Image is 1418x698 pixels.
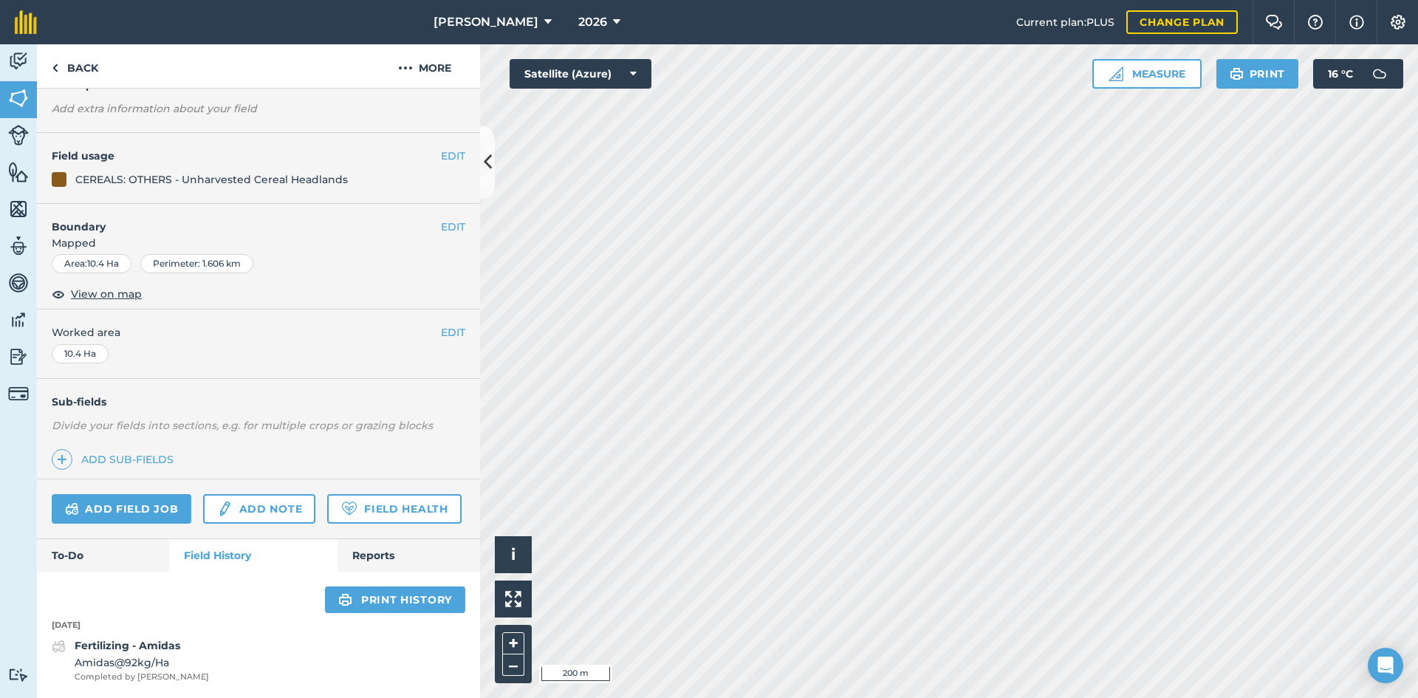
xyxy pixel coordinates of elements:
button: Satellite (Azure) [510,59,651,89]
img: Two speech bubbles overlapping with the left bubble in the forefront [1265,15,1283,30]
button: More [369,44,480,88]
button: + [502,632,524,654]
a: Add field job [52,494,191,524]
img: svg+xml;base64,PD94bWwgdmVyc2lvbj0iMS4wIiBlbmNvZGluZz0idXRmLTgiPz4KPCEtLSBHZW5lcmF0b3I6IEFkb2JlIE... [8,346,29,368]
button: Measure [1092,59,1202,89]
img: svg+xml;base64,PHN2ZyB4bWxucz0iaHR0cDovL3d3dy53My5vcmcvMjAwMC9zdmciIHdpZHRoPSI1NiIgaGVpZ2h0PSI2MC... [8,198,29,220]
em: Add extra information about your field [52,102,257,115]
span: [PERSON_NAME] [434,13,538,31]
img: Four arrows, one pointing top left, one top right, one bottom right and the last bottom left [505,591,521,607]
a: Print history [325,586,465,613]
span: Amidas @ 92 kg / Ha [75,654,209,671]
a: Field History [169,539,337,572]
a: Back [37,44,113,88]
button: EDIT [441,219,465,235]
span: View on map [71,286,142,302]
button: EDIT [441,324,465,341]
img: svg+xml;base64,PD94bWwgdmVyc2lvbj0iMS4wIiBlbmNvZGluZz0idXRmLTgiPz4KPCEtLSBHZW5lcmF0b3I6IEFkb2JlIE... [216,500,233,518]
img: svg+xml;base64,PHN2ZyB4bWxucz0iaHR0cDovL3d3dy53My5vcmcvMjAwMC9zdmciIHdpZHRoPSIxNCIgaGVpZ2h0PSIyNC... [57,451,67,468]
img: svg+xml;base64,PD94bWwgdmVyc2lvbj0iMS4wIiBlbmNvZGluZz0idXRmLTgiPz4KPCEtLSBHZW5lcmF0b3I6IEFkb2JlIE... [8,125,29,146]
p: [DATE] [37,619,480,632]
img: svg+xml;base64,PD94bWwgdmVyc2lvbj0iMS4wIiBlbmNvZGluZz0idXRmLTgiPz4KPCEtLSBHZW5lcmF0b3I6IEFkb2JlIE... [8,309,29,331]
a: Change plan [1126,10,1238,34]
a: Field Health [327,494,461,524]
button: Print [1216,59,1299,89]
span: Mapped [37,235,480,251]
img: svg+xml;base64,PD94bWwgdmVyc2lvbj0iMS4wIiBlbmNvZGluZz0idXRmLTgiPz4KPCEtLSBHZW5lcmF0b3I6IEFkb2JlIE... [8,272,29,294]
button: View on map [52,285,142,303]
img: svg+xml;base64,PD94bWwgdmVyc2lvbj0iMS4wIiBlbmNvZGluZz0idXRmLTgiPz4KPCEtLSBHZW5lcmF0b3I6IEFkb2JlIE... [65,500,79,518]
span: 16 ° C [1328,59,1353,89]
img: svg+xml;base64,PHN2ZyB4bWxucz0iaHR0cDovL3d3dy53My5vcmcvMjAwMC9zdmciIHdpZHRoPSIxNyIgaGVpZ2h0PSIxNy... [1349,13,1364,31]
img: svg+xml;base64,PHN2ZyB4bWxucz0iaHR0cDovL3d3dy53My5vcmcvMjAwMC9zdmciIHdpZHRoPSIxOSIgaGVpZ2h0PSIyNC... [338,591,352,609]
img: svg+xml;base64,PHN2ZyB4bWxucz0iaHR0cDovL3d3dy53My5vcmcvMjAwMC9zdmciIHdpZHRoPSI1NiIgaGVpZ2h0PSI2MC... [8,161,29,183]
a: To-Do [37,539,169,572]
img: A question mark icon [1306,15,1324,30]
span: i [511,545,516,564]
div: Open Intercom Messenger [1368,648,1403,683]
img: fieldmargin Logo [15,10,37,34]
h4: Field usage [52,148,441,164]
img: svg+xml;base64,PHN2ZyB4bWxucz0iaHR0cDovL3d3dy53My5vcmcvMjAwMC9zdmciIHdpZHRoPSIxOSIgaGVpZ2h0PSIyNC... [1230,65,1244,83]
button: EDIT [441,148,465,164]
img: svg+xml;base64,PHN2ZyB4bWxucz0iaHR0cDovL3d3dy53My5vcmcvMjAwMC9zdmciIHdpZHRoPSIxOCIgaGVpZ2h0PSIyNC... [52,285,65,303]
img: A cog icon [1389,15,1407,30]
em: Divide your fields into sections, e.g. for multiple crops or grazing blocks [52,419,433,432]
img: Ruler icon [1109,66,1123,81]
span: Completed by [PERSON_NAME] [75,671,209,684]
img: svg+xml;base64,PHN2ZyB4bWxucz0iaHR0cDovL3d3dy53My5vcmcvMjAwMC9zdmciIHdpZHRoPSIyMCIgaGVpZ2h0PSIyNC... [398,59,413,77]
h4: Boundary [37,204,441,235]
span: Worked area [52,324,465,341]
img: svg+xml;base64,PD94bWwgdmVyc2lvbj0iMS4wIiBlbmNvZGluZz0idXRmLTgiPz4KPCEtLSBHZW5lcmF0b3I6IEFkb2JlIE... [8,235,29,257]
img: svg+xml;base64,PHN2ZyB4bWxucz0iaHR0cDovL3d3dy53My5vcmcvMjAwMC9zdmciIHdpZHRoPSI1NiIgaGVpZ2h0PSI2MC... [8,87,29,109]
button: i [495,536,532,573]
strong: Fertilizing - Amidas [75,639,180,652]
div: 10.4 Ha [52,344,109,363]
button: – [502,654,524,676]
img: svg+xml;base64,PD94bWwgdmVyc2lvbj0iMS4wIiBlbmNvZGluZz0idXRmLTgiPz4KPCEtLSBHZW5lcmF0b3I6IEFkb2JlIE... [8,383,29,404]
a: Add note [203,494,315,524]
button: 16 °C [1313,59,1403,89]
img: svg+xml;base64,PD94bWwgdmVyc2lvbj0iMS4wIiBlbmNvZGluZz0idXRmLTgiPz4KPCEtLSBHZW5lcmF0b3I6IEFkb2JlIE... [1365,59,1394,89]
div: CEREALS: OTHERS - Unharvested Cereal Headlands [75,171,348,188]
img: svg+xml;base64,PHN2ZyB4bWxucz0iaHR0cDovL3d3dy53My5vcmcvMjAwMC9zdmciIHdpZHRoPSI5IiBoZWlnaHQ9IjI0Ii... [52,59,58,77]
img: svg+xml;base64,PD94bWwgdmVyc2lvbj0iMS4wIiBlbmNvZGluZz0idXRmLTgiPz4KPCEtLSBHZW5lcmF0b3I6IEFkb2JlIE... [8,668,29,682]
span: 2026 [578,13,607,31]
div: Perimeter : 1.606 km [140,254,253,273]
span: Current plan : PLUS [1016,14,1114,30]
a: Add sub-fields [52,449,179,470]
div: Area : 10.4 Ha [52,254,131,273]
a: Reports [338,539,480,572]
a: Fertilizing - AmidasAmidas@92kg/HaCompleted by [PERSON_NAME] [52,637,209,683]
img: svg+xml;base64,PD94bWwgdmVyc2lvbj0iMS4wIiBlbmNvZGluZz0idXRmLTgiPz4KPCEtLSBHZW5lcmF0b3I6IEFkb2JlIE... [8,50,29,72]
h4: Sub-fields [37,394,480,410]
img: svg+xml;base64,PD94bWwgdmVyc2lvbj0iMS4wIiBlbmNvZGluZz0idXRmLTgiPz4KPCEtLSBHZW5lcmF0b3I6IEFkb2JlIE... [52,637,66,655]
